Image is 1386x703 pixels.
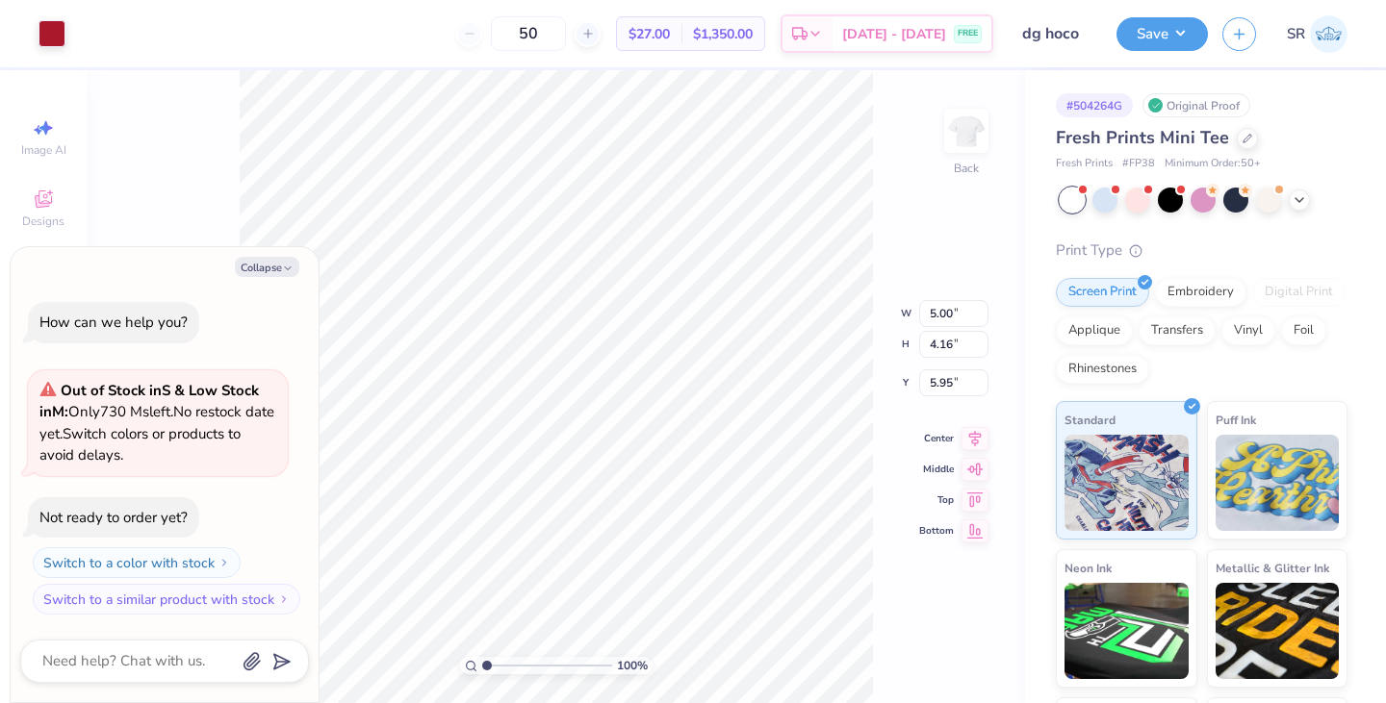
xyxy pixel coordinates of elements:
span: SR [1287,23,1305,45]
div: How can we help you? [39,313,188,332]
div: Transfers [1139,316,1216,345]
span: [DATE] - [DATE] [842,24,946,44]
div: Embroidery [1155,278,1246,307]
span: Only 730 Ms left. Switch colors or products to avoid delays. [39,381,274,465]
div: Foil [1281,316,1326,345]
div: Screen Print [1056,278,1149,307]
div: Digital Print [1252,278,1346,307]
span: Neon Ink [1065,558,1112,578]
span: FREE [958,27,978,40]
span: Standard [1065,410,1116,430]
div: Back [954,160,979,177]
span: 100 % [617,657,648,674]
div: # 504264G [1056,93,1133,117]
input: – – [491,16,566,51]
input: Untitled Design [1008,14,1102,53]
strong: Out of Stock in S [61,381,174,400]
span: No restock date yet. [39,402,274,443]
img: Back [947,112,986,150]
img: Switch to a color with stock [218,557,230,568]
span: Designs [22,213,64,229]
span: Middle [919,463,954,476]
span: Metallic & Glitter Ink [1216,558,1329,578]
span: Top [919,493,954,507]
button: Switch to a color with stock [33,547,241,578]
img: Switch to a similar product with stock [278,593,290,605]
span: $1,350.00 [693,24,753,44]
span: Bottom [919,524,954,538]
div: Vinyl [1221,316,1275,345]
div: Not ready to order yet? [39,508,188,527]
img: Neon Ink [1065,583,1189,679]
a: SR [1287,15,1347,53]
button: Switch to a similar product with stock [33,584,300,615]
img: Metallic & Glitter Ink [1216,583,1340,679]
img: Standard [1065,435,1189,531]
img: Puff Ink [1216,435,1340,531]
button: Collapse [235,257,299,277]
span: Fresh Prints Mini Tee [1056,126,1229,149]
span: Image AI [21,142,66,158]
div: Original Proof [1142,93,1250,117]
span: Center [919,432,954,445]
span: Puff Ink [1216,410,1256,430]
div: Applique [1056,316,1133,345]
img: Sydney Rosenberg [1310,15,1347,53]
span: Minimum Order: 50 + [1165,156,1261,172]
span: $27.00 [629,24,670,44]
div: Print Type [1056,239,1347,262]
div: Rhinestones [1056,355,1149,384]
span: # FP38 [1122,156,1155,172]
span: Fresh Prints [1056,156,1113,172]
button: Save [1116,17,1208,51]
